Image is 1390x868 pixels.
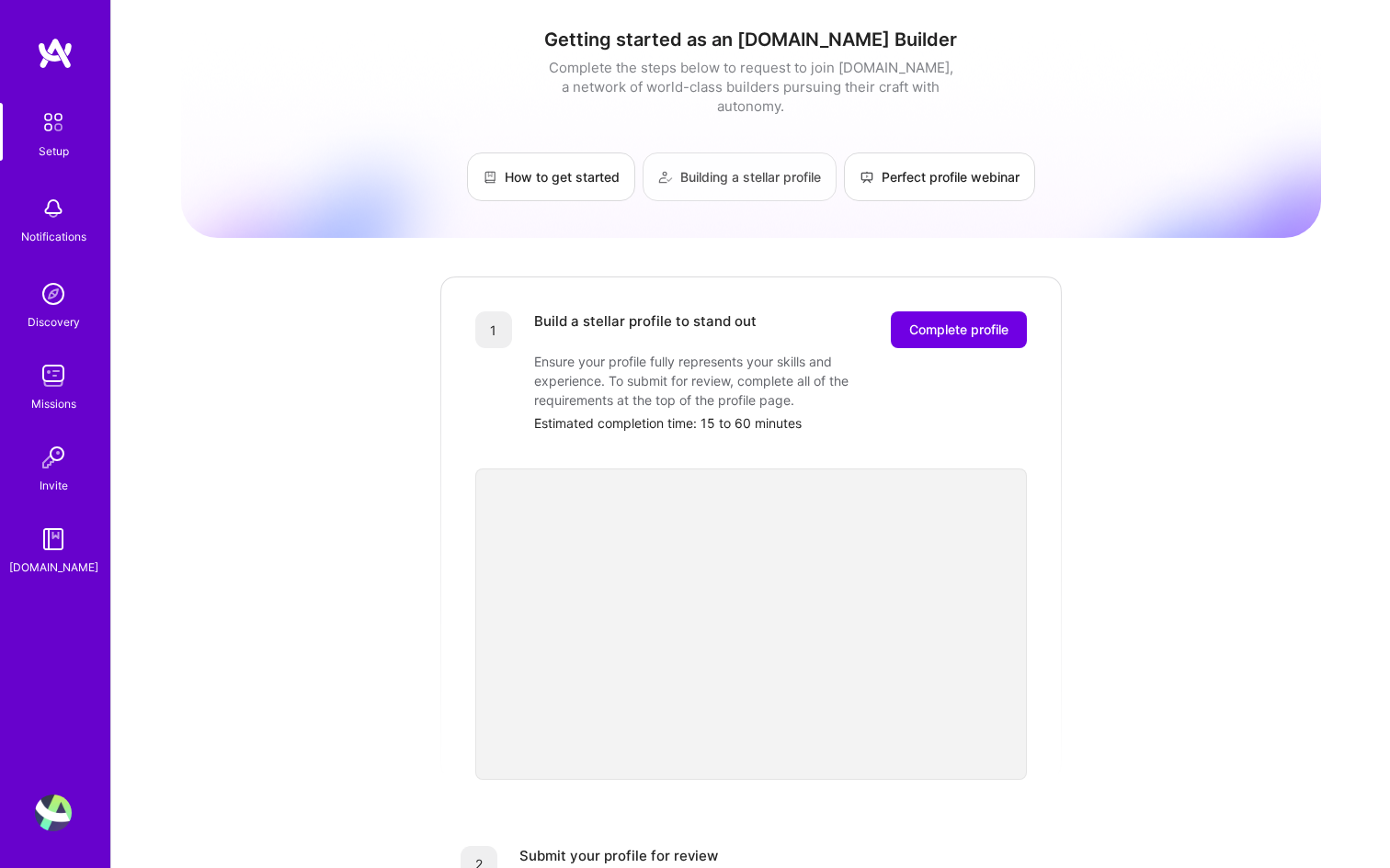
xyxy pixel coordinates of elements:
div: Notifications [21,227,86,246]
img: logo [37,37,74,70]
div: Build a stellar profile to stand out [534,311,757,348]
div: Setup [39,141,69,161]
div: Missions [31,394,76,413]
img: Perfect profile webinar [860,170,874,185]
img: User Avatar [35,795,72,831]
h1: Getting started as an [DOMAIN_NAME] Builder [181,28,1321,51]
div: [DOMAIN_NAME] [9,558,98,577]
div: Complete the steps below to request to join [DOMAIN_NAME], a network of world-class builders purs... [544,58,958,116]
iframe: video [475,468,1027,780]
img: How to get started [483,170,497,185]
a: Perfect profile webinar [844,152,1035,201]
div: Submit your profile for review [519,846,718,865]
img: Invite [35,439,72,476]
img: discovery [35,276,72,312]
img: teamwork [35,357,72,394]
div: 1 [475,311,512,348]
img: guide book [35,521,72,558]
a: How to get started [467,152,635,201]
button: Complete profile [891,311,1027,348]
div: Discovery [28,312,80,332]
a: User Avatar [30,795,76,831]
div: Invite [40,476,68,495]
div: Ensure your profile fully represents your skills and experience. To submit for review, complete a... [534,352,902,410]
span: Complete profile [909,321,1008,339]
img: setup [34,103,73,141]
img: Building a stellar profile [658,170,673,185]
img: bell [35,190,72,227]
a: Building a stellar profile [643,152,837,201]
div: Estimated completion time: 15 to 60 minutes [534,413,1027,433]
